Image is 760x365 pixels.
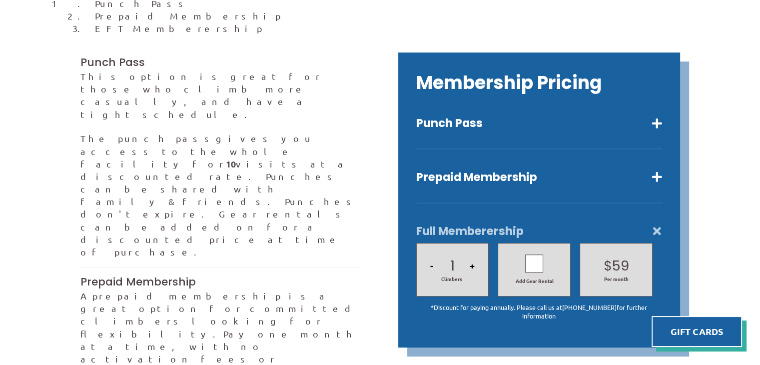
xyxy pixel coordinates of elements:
h2: $ [585,257,648,276]
p: The punch pass [80,132,362,258]
span: A prepaid membership is a great option for committed climbers looking for flexibility. [80,290,360,339]
span: Climbers [441,275,462,282]
li: Prepaid Membership [95,9,680,22]
p: 59 [612,257,629,276]
a: [PHONE_NUMBER] [562,303,617,311]
h2: 1 [421,257,484,276]
button: + [467,248,478,282]
button: - [427,248,436,282]
span: Add Gear Rental [503,277,566,284]
h2: Membership Pricing [416,70,662,95]
strong: 10 [226,158,236,169]
span: gives you access to the whole facility for visits at a discounted rate. Punches can be shared wit... [80,133,358,257]
p: This option is great for those who climb more casually, and have a tight schedule. [80,70,362,120]
li: EFT Memberership [95,22,680,34]
span: Per month [590,275,643,282]
h3: Punch Pass [80,55,362,70]
p: *Discount for paying annually. Please call us at for further information [416,303,662,320]
h3: Prepaid Membership [80,274,362,289]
